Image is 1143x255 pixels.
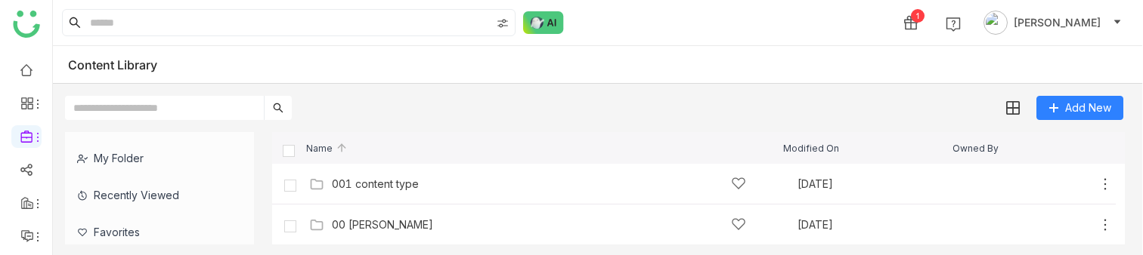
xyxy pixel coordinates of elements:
[980,11,1125,35] button: [PERSON_NAME]
[1006,101,1020,115] img: grid.svg
[798,220,952,230] div: [DATE]
[1014,14,1101,31] span: [PERSON_NAME]
[65,140,243,177] div: My Folder
[336,142,348,154] img: arrow-up.svg
[783,143,839,153] span: Modified On
[983,11,1008,35] img: avatar
[332,219,433,231] a: 00 [PERSON_NAME]
[13,11,40,38] img: logo
[68,57,180,72] div: Content Library
[952,143,999,153] span: Owned By
[1065,100,1111,116] span: Add New
[911,9,925,23] div: 1
[1036,96,1123,120] button: Add New
[309,177,324,192] img: Folder
[65,214,243,250] div: Favorites
[497,17,509,29] img: search-type.svg
[332,178,419,190] a: 001 content type
[946,17,961,32] img: help.svg
[65,177,243,214] div: Recently Viewed
[306,143,348,153] span: Name
[798,179,952,189] div: [DATE]
[523,11,564,34] img: ask-buddy-normal.svg
[309,217,324,232] img: Folder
